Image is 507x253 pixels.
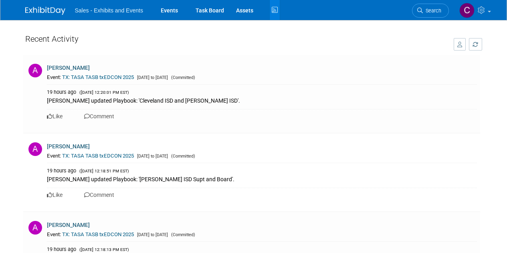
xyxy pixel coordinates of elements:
[77,168,129,174] span: ([DATE] 12:18:51 PM EST)
[62,231,134,237] a: TX: TASA TASB txEDCON 2025
[459,3,475,18] img: Christine Lurz
[47,143,90,150] a: [PERSON_NAME]
[47,65,90,71] a: [PERSON_NAME]
[77,247,129,252] span: ([DATE] 12:18:13 PM EST)
[25,30,446,51] div: Recent Activity
[135,232,168,237] span: [DATE] to [DATE]
[25,7,65,15] img: ExhibitDay
[47,222,90,228] a: [PERSON_NAME]
[62,74,134,80] a: TX: TASA TASB txEDCON 2025
[62,153,134,159] a: TX: TASA TASB txEDCON 2025
[75,7,143,14] span: Sales - Exhibits and Events
[169,75,195,80] span: (Committed)
[47,246,76,252] span: 19 hours ago
[28,221,42,235] img: A.jpg
[47,74,61,80] span: Event:
[47,168,76,174] span: 19 hours ago
[47,231,61,237] span: Event:
[423,8,441,14] span: Search
[84,192,114,198] a: Comment
[47,192,63,198] a: Like
[47,174,477,183] div: [PERSON_NAME] updated Playbook: '[PERSON_NAME] ISD Supt and Board'.
[169,232,195,237] span: (Committed)
[84,113,114,119] a: Comment
[47,153,61,159] span: Event:
[169,154,195,159] span: (Committed)
[47,89,76,95] span: 19 hours ago
[135,154,168,159] span: [DATE] to [DATE]
[28,64,42,77] img: A.jpg
[77,90,129,95] span: ([DATE] 12:20:01 PM EST)
[47,96,477,105] div: [PERSON_NAME] updated Playbook: 'Cleveland ISD and [PERSON_NAME] ISD'.
[135,75,168,80] span: [DATE] to [DATE]
[47,113,63,119] a: Like
[412,4,449,18] a: Search
[28,142,42,156] img: A.jpg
